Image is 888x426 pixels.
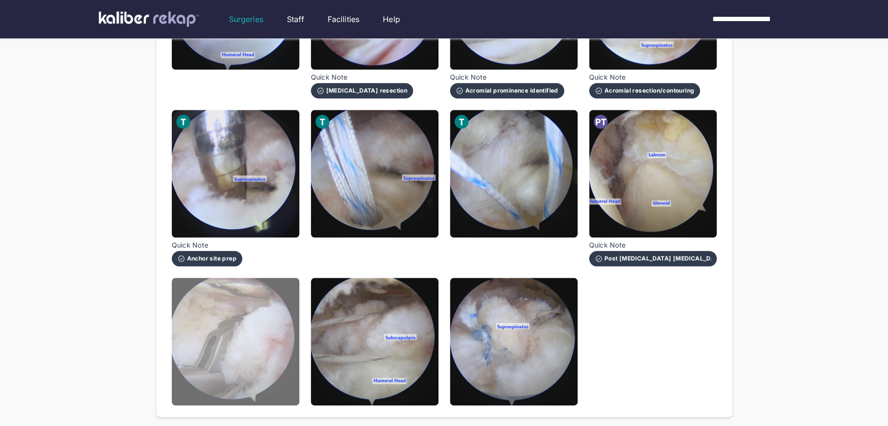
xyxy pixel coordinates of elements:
[172,278,299,405] img: Still0021.jpg
[595,87,695,95] div: Acromial resection/contouring
[589,241,717,249] span: Quick Note
[317,87,408,95] div: [MEDICAL_DATA] resection
[311,73,414,81] span: Quick Note
[454,114,469,129] img: treatment-icon.9f8bb349.svg
[595,87,603,95] img: check-circle-outline-white.611b8afe.svg
[383,13,400,25] a: Help
[589,110,717,237] img: Still0020.jpg
[328,13,360,25] a: Facilities
[311,278,438,405] img: Still0022.jpg
[229,13,263,25] a: Surgeries
[311,110,438,237] img: Still0018.jpg
[176,114,191,129] img: treatment-icon.9f8bb349.svg
[172,110,299,237] img: Still0017.jpg
[593,114,608,129] img: post-treatment-icon.f6304ef6.svg
[456,87,463,95] img: check-circle-outline-white.611b8afe.svg
[595,255,603,262] img: check-circle-outline-white.611b8afe.svg
[178,255,185,262] img: check-circle-outline-white.611b8afe.svg
[99,12,199,27] img: kaliber labs logo
[450,278,578,405] img: Still0023.jpg
[589,73,700,81] span: Quick Note
[178,255,237,262] div: Anchor site prep
[456,87,558,95] div: Acromial prominence identified
[450,73,564,81] span: Quick Note
[450,110,578,237] img: Still0019.jpg
[315,114,330,129] img: treatment-icon.9f8bb349.svg
[172,241,242,249] span: Quick Note
[595,255,711,262] div: Post [MEDICAL_DATA] [MEDICAL_DATA]
[287,13,304,25] a: Staff
[317,87,324,95] img: check-circle-outline-white.611b8afe.svg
